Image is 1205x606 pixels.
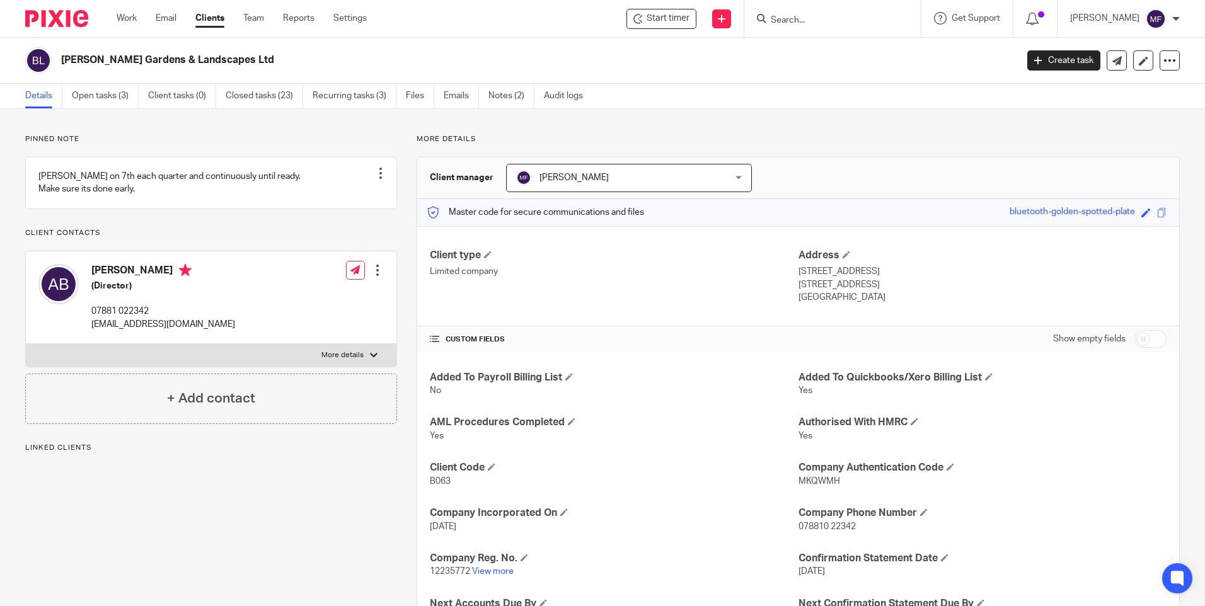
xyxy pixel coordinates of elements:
h4: Authorised With HMRC [799,416,1167,429]
a: Settings [333,12,367,25]
img: svg%3E [1146,9,1166,29]
span: No [430,386,441,395]
span: 078810 22342 [799,522,856,531]
h4: AML Procedures Completed [430,416,798,429]
span: Get Support [952,14,1000,23]
span: 12235772 [430,567,470,576]
a: Team [243,12,264,25]
h4: [PERSON_NAME] [91,264,235,280]
h4: + Add contact [167,389,255,408]
h4: Confirmation Statement Date [799,552,1167,565]
span: Yes [799,386,812,395]
span: MKQWMH [799,477,840,486]
p: 07881 022342 [91,305,235,317]
span: [DATE] [799,567,825,576]
p: [STREET_ADDRESS] [799,265,1167,278]
a: View more [472,567,514,576]
h5: (Director) [91,280,235,292]
a: Client tasks (0) [148,84,216,108]
p: [GEOGRAPHIC_DATA] [799,291,1167,304]
a: Reports [283,12,314,25]
span: [DATE] [430,522,456,531]
p: Linked clients [25,443,397,453]
a: Audit logs [544,84,592,108]
span: Yes [799,432,812,440]
p: Client contacts [25,228,397,238]
h4: Added To Quickbooks/Xero Billing List [799,371,1167,384]
span: Start timer [647,12,689,25]
a: Work [117,12,137,25]
h4: Company Authentication Code [799,461,1167,474]
img: svg%3E [25,47,52,74]
h4: Company Phone Number [799,506,1167,520]
a: Files [406,84,434,108]
a: Open tasks (3) [72,84,139,108]
span: Yes [430,432,444,440]
h4: Company Reg. No. [430,552,798,565]
h4: Company Incorporated On [430,506,798,520]
a: Clients [195,12,224,25]
a: Email [156,12,176,25]
p: Pinned note [25,134,397,144]
a: Create task [1027,50,1100,71]
h4: Added To Payroll Billing List [430,371,798,384]
h4: Client type [430,249,798,262]
p: [EMAIL_ADDRESS][DOMAIN_NAME] [91,318,235,331]
p: More details [321,350,364,360]
div: Barrigan's Gardens & Landscapes Ltd [626,9,696,29]
div: bluetooth-golden-spotted-plate [1010,205,1135,220]
a: Details [25,84,62,108]
p: More details [417,134,1180,144]
img: Pixie [25,10,88,27]
img: svg%3E [516,170,531,185]
img: svg%3E [38,264,79,304]
a: Closed tasks (23) [226,84,303,108]
a: Notes (2) [488,84,534,108]
p: [PERSON_NAME] [1070,12,1139,25]
a: Emails [444,84,479,108]
p: Limited company [430,265,798,278]
p: [STREET_ADDRESS] [799,278,1167,291]
input: Search [770,15,883,26]
h4: CUSTOM FIELDS [430,334,798,345]
span: B063 [430,477,451,486]
h4: Client Code [430,461,798,474]
i: Primary [179,264,192,277]
span: [PERSON_NAME] [539,173,609,182]
label: Show empty fields [1053,333,1126,345]
a: Recurring tasks (3) [313,84,396,108]
h3: Client manager [430,171,493,184]
p: Master code for secure communications and files [427,206,644,219]
h2: [PERSON_NAME] Gardens & Landscapes Ltd [61,54,819,67]
h4: Address [799,249,1167,262]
